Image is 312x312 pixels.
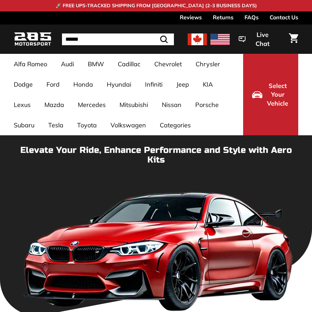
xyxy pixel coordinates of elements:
[41,115,70,135] a: Tesla
[249,30,276,48] span: Live Chat
[266,81,289,108] span: Select Your Vehicle
[138,74,169,95] a: Infiniti
[169,74,196,95] a: Jeep
[38,95,71,115] a: Mazda
[104,115,153,135] a: Volkswagen
[66,74,100,95] a: Honda
[180,11,202,23] a: Reviews
[213,11,233,23] a: Returns
[81,54,111,74] a: BMW
[243,54,298,135] button: Select Your Vehicle
[245,11,259,23] a: FAQs
[153,115,198,135] a: Categories
[7,54,54,74] a: Alfa Romeo
[7,115,41,135] a: Subaru
[71,95,113,115] a: Mercedes
[147,54,189,74] a: Chevrolet
[111,54,147,74] a: Cadillac
[40,74,66,95] a: Ford
[155,95,188,115] a: Nissan
[70,115,104,135] a: Toyota
[55,2,257,9] p: 🚀 FREE UPS-TRACKED SHIPPING FROM [GEOGRAPHIC_DATA] (2–3 BUSINESS DAYS)
[62,33,174,45] input: Search
[14,31,52,47] img: Logo_285_Motorsport_areodynamics_components
[285,28,302,51] a: Cart
[189,54,227,74] a: Chrysler
[54,54,81,74] a: Audi
[188,95,226,115] a: Porsche
[7,95,38,115] a: Lexus
[270,11,298,23] a: Contact Us
[196,74,220,95] a: KIA
[230,26,285,52] button: Live Chat
[113,95,155,115] a: Mitsubishi
[7,74,40,95] a: Dodge
[100,74,138,95] a: Hyundai
[14,146,298,165] h1: Elevate Your Ride, Enhance Performance and Style with Aero Kits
